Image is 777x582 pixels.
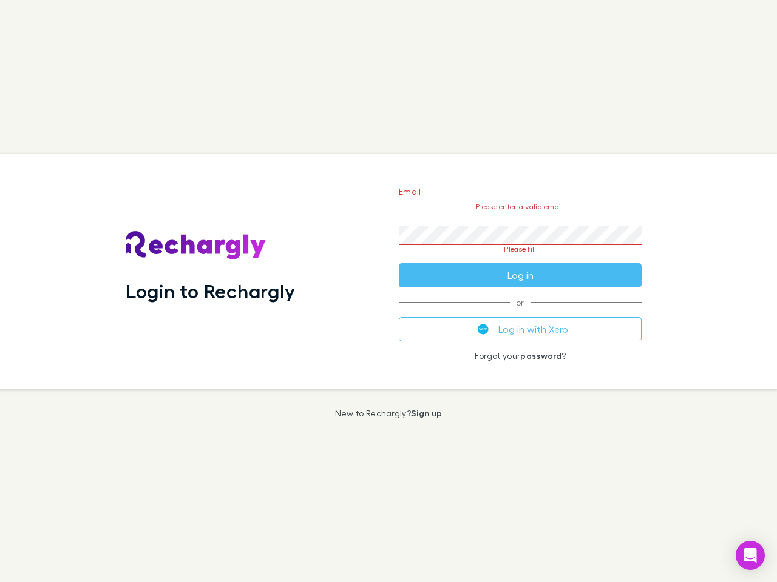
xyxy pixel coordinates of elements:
a: password [520,350,562,361]
p: New to Rechargly? [335,409,443,418]
button: Log in [399,263,642,287]
span: or [399,302,642,303]
a: Sign up [411,408,442,418]
img: Rechargly's Logo [126,231,266,260]
p: Please enter a valid email. [399,202,642,211]
h1: Login to Rechargly [126,279,295,303]
div: Open Intercom Messenger [736,541,765,570]
p: Forgot your ? [399,351,642,361]
button: Log in with Xero [399,317,642,341]
p: Please fill [399,245,642,253]
img: Xero's logo [478,324,489,335]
